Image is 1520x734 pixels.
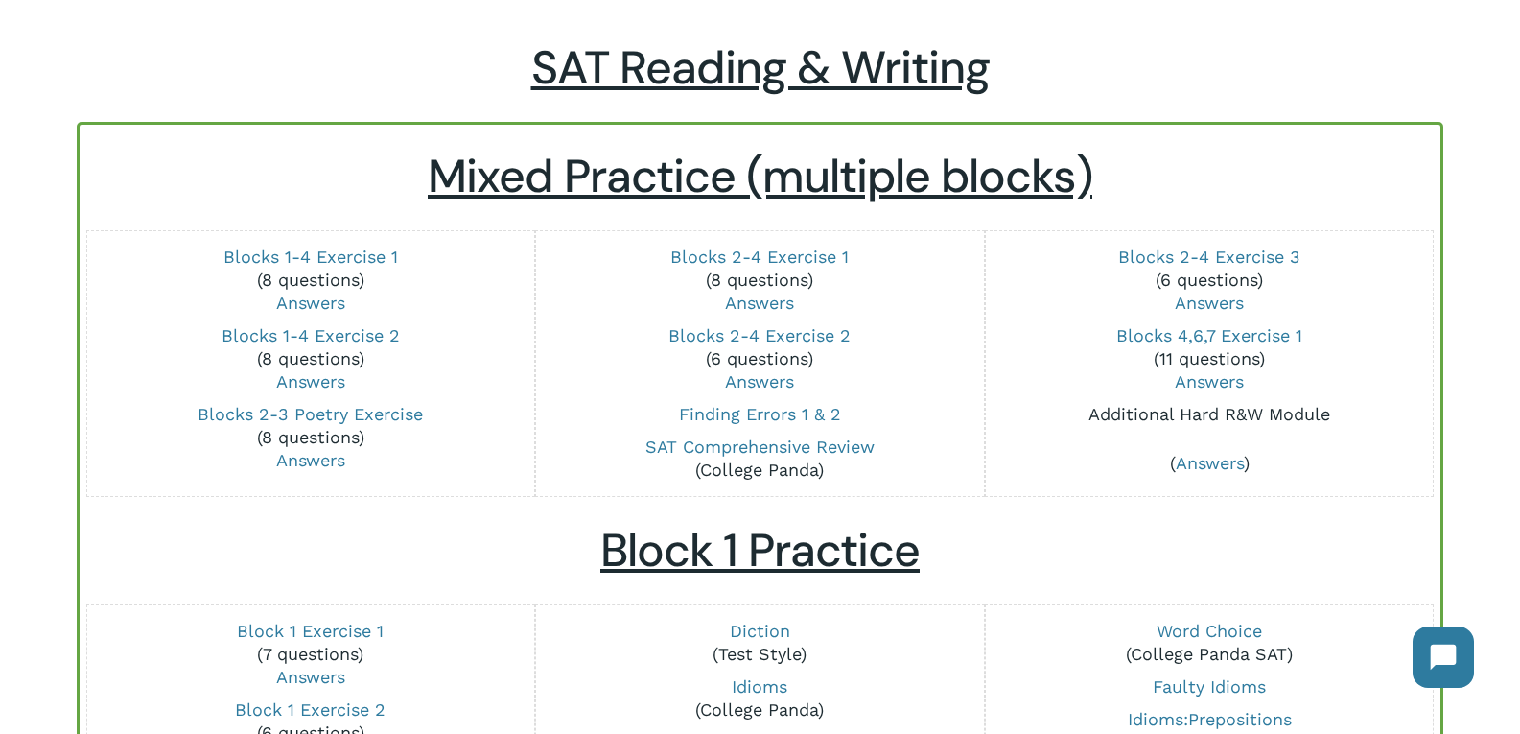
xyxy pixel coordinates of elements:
[550,324,970,393] p: (6 questions)
[198,404,423,424] a: Blocks 2-3 Poetry Exercise
[1157,621,1262,641] a: Word Choice
[222,325,400,345] a: Blocks 1-4 Exercise 2
[999,452,1420,475] p: ( )
[645,437,875,457] a: SAT Comprehensive Review
[730,621,790,641] a: Diction
[101,324,522,393] p: (8 questions)
[999,246,1420,315] p: (6 questions)
[550,620,970,666] p: (Test Style)
[101,620,522,689] p: (7 questions)
[550,246,970,315] p: (8 questions)
[1175,371,1244,391] a: Answers
[223,247,398,267] a: Blocks 1-4 Exercise 1
[276,371,345,391] a: Answers
[1176,453,1244,473] a: Answers
[276,293,345,313] a: Answers
[600,520,920,580] u: Block 1 Practice
[679,404,841,424] a: Finding Errors 1 & 2
[531,37,990,98] span: SAT Reading & Writing
[235,699,386,720] a: Block 1 Exercise 2
[276,450,345,470] a: Answers
[1175,293,1244,313] a: Answers
[1088,404,1330,424] a: Additional Hard R&W Module
[550,675,970,722] p: (College Panda)
[1153,676,1266,697] a: Faulty Idioms
[668,325,851,345] a: Blocks 2-4 Exercise 2
[670,247,849,267] a: Blocks 2-4 Exercise 1
[725,293,794,313] a: Answers
[1116,325,1302,345] a: Blocks 4,6,7 Exercise 1
[1128,709,1292,729] a: Idioms:Prepositions
[428,146,1092,206] u: Mixed Practice (multiple blocks)
[999,620,1420,666] p: (College Panda SAT)
[550,436,970,482] p: (College Panda)
[101,246,522,315] p: (8 questions)
[276,667,345,687] a: Answers
[1118,247,1300,267] a: Blocks 2-4 Exercise 3
[1393,607,1493,707] iframe: Chatbot
[101,403,522,472] p: (8 questions)
[237,621,384,641] a: Block 1 Exercise 1
[725,371,794,391] a: Answers
[732,676,787,697] a: Idioms
[999,324,1420,393] p: (11 questions)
